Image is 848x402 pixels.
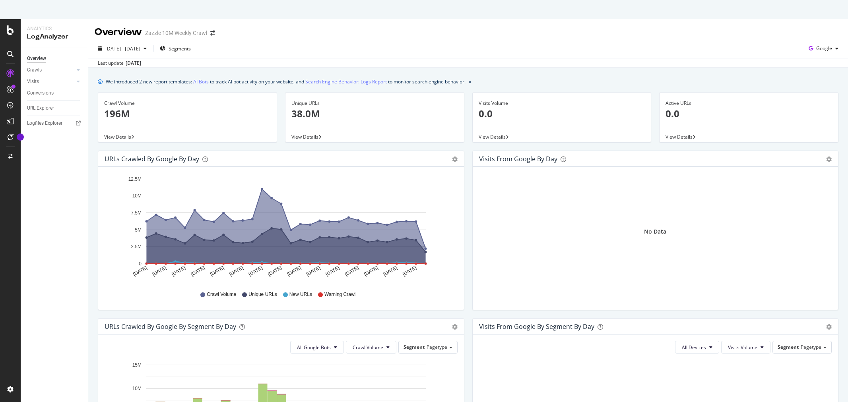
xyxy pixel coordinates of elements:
[353,344,383,351] span: Crawl Volume
[305,77,387,86] a: Search Engine Behavior: Logs Report
[324,291,355,298] span: Warning Crawl
[207,291,236,298] span: Crawl Volume
[209,265,225,277] text: [DATE]
[479,133,506,140] span: View Details
[675,341,719,354] button: All Devices
[17,133,24,141] div: Tooltip anchor
[291,100,458,107] div: Unique URLs
[826,324,832,330] div: gear
[139,261,142,267] text: 0
[157,42,194,55] button: Segments
[104,133,131,140] span: View Details
[291,133,318,140] span: View Details
[27,104,54,112] div: URL Explorer
[151,265,167,277] text: [DATE]
[821,375,840,394] iframe: Intercom live chat
[289,291,312,298] span: New URLs
[193,77,209,86] a: AI Bots
[27,119,62,128] div: Logfiles Explorer
[228,265,244,277] text: [DATE]
[666,133,693,140] span: View Details
[346,341,396,354] button: Crawl Volume
[98,77,838,86] div: info banner
[126,60,141,67] div: [DATE]
[105,173,454,284] svg: A chart.
[105,323,236,330] div: URLs Crawled by Google By Segment By Day
[728,344,757,351] span: Visits Volume
[452,324,458,330] div: gear
[128,176,142,182] text: 12.5M
[479,155,557,163] div: Visits from Google by day
[131,210,142,216] text: 7.5M
[27,77,74,86] a: Visits
[682,344,706,351] span: All Devices
[95,25,142,39] div: Overview
[402,265,417,277] text: [DATE]
[248,291,277,298] span: Unique URLs
[404,344,425,350] span: Segment
[132,193,142,199] text: 10M
[169,45,191,52] span: Segments
[27,104,82,112] a: URL Explorer
[826,157,832,162] div: gear
[286,265,302,277] text: [DATE]
[132,362,142,368] text: 15M
[666,107,832,120] p: 0.0
[27,54,46,63] div: Overview
[27,54,82,63] a: Overview
[479,323,594,330] div: Visits from Google By Segment By Day
[27,25,82,32] div: Analytics
[27,77,39,86] div: Visits
[382,265,398,277] text: [DATE]
[479,100,645,107] div: Visits Volume
[248,265,264,277] text: [DATE]
[132,265,148,277] text: [DATE]
[363,265,379,277] text: [DATE]
[190,265,206,277] text: [DATE]
[171,265,186,277] text: [DATE]
[106,77,466,86] div: We introduced 2 new report templates: to track AI bot activity on your website, and to monitor se...
[27,66,74,74] a: Crawls
[297,344,331,351] span: All Google Bots
[27,89,82,97] a: Conversions
[467,76,473,87] button: close banner
[145,29,207,37] div: Zazzle 10M Weekly Crawl
[291,107,458,120] p: 38.0M
[95,42,150,55] button: [DATE] - [DATE]
[325,265,341,277] text: [DATE]
[666,100,832,107] div: Active URLs
[479,107,645,120] p: 0.0
[644,228,666,236] div: No Data
[132,386,142,391] text: 10M
[27,119,82,128] a: Logfiles Explorer
[427,344,447,350] span: Pagetype
[344,265,360,277] text: [DATE]
[290,341,344,354] button: All Google Bots
[131,244,142,249] text: 2.5M
[778,344,799,350] span: Segment
[816,45,832,52] span: Google
[801,344,821,350] span: Pagetype
[27,89,54,97] div: Conversions
[721,341,770,354] button: Visits Volume
[452,157,458,162] div: gear
[98,60,141,67] div: Last update
[27,66,42,74] div: Crawls
[267,265,283,277] text: [DATE]
[805,42,842,55] button: Google
[104,100,271,107] div: Crawl Volume
[305,265,321,277] text: [DATE]
[104,107,271,120] p: 196M
[27,32,82,41] div: LogAnalyzer
[105,45,140,52] span: [DATE] - [DATE]
[105,155,199,163] div: URLs Crawled by Google by day
[135,227,142,233] text: 5M
[210,30,215,36] div: arrow-right-arrow-left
